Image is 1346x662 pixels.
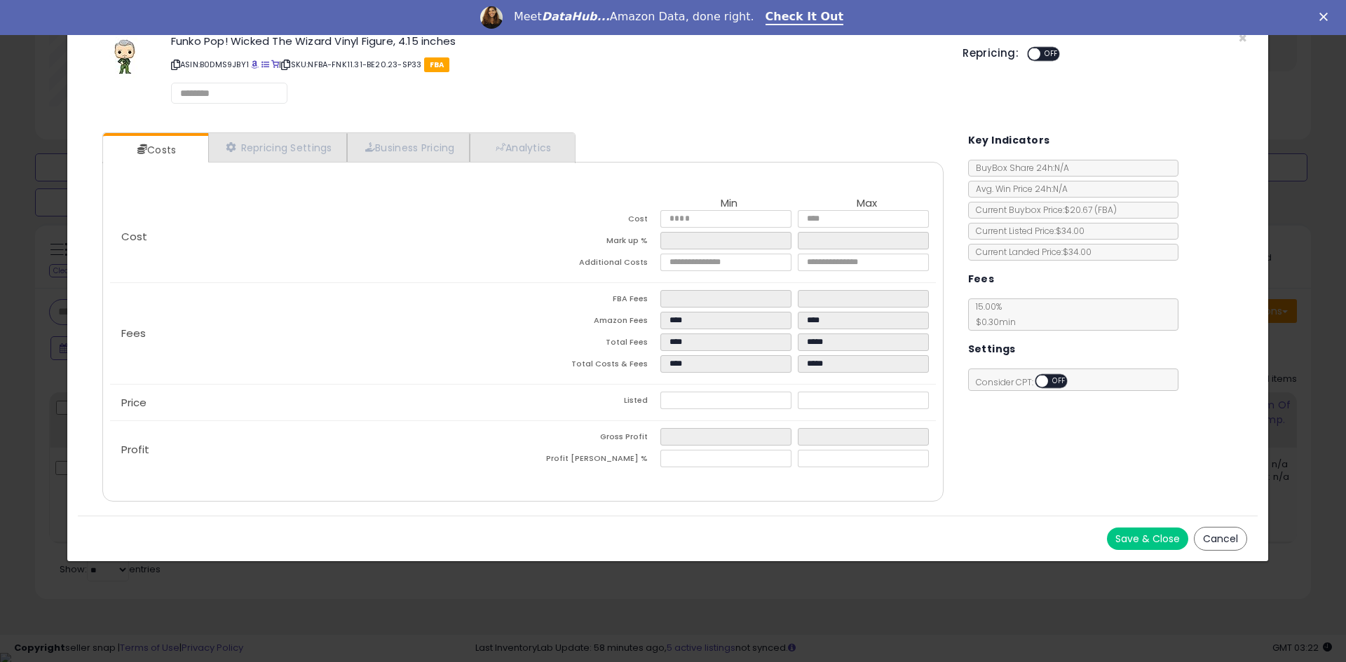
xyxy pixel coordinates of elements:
[424,57,450,72] span: FBA
[523,290,660,312] td: FBA Fees
[523,254,660,275] td: Additional Costs
[766,10,844,25] a: Check It Out
[969,316,1016,328] span: $0.30 min
[523,355,660,377] td: Total Costs & Fees
[104,36,146,78] img: 410-OnsVspL._SL60_.jpg
[271,59,279,70] a: Your listing only
[969,246,1092,258] span: Current Landed Price: $34.00
[968,132,1050,149] h5: Key Indicators
[969,204,1117,216] span: Current Buybox Price:
[480,6,503,29] img: Profile image for Georgie
[542,10,610,23] i: DataHub...
[1048,375,1070,387] span: OFF
[103,136,207,164] a: Costs
[969,301,1016,328] span: 15.00 %
[963,48,1019,59] h5: Repricing:
[523,333,660,355] td: Total Fees
[660,198,798,210] th: Min
[110,231,523,242] p: Cost
[968,270,995,288] h5: Fees
[523,392,660,413] td: Listed
[110,444,523,455] p: Profit
[523,428,660,450] td: Gross Profit
[969,183,1068,195] span: Avg. Win Price 24h: N/A
[347,133,470,162] a: Business Pricing
[968,340,1016,358] h5: Settings
[798,198,935,210] th: Max
[110,328,523,339] p: Fees
[523,232,660,254] td: Mark up %
[1319,13,1333,21] div: Close
[171,53,941,76] p: ASIN: B0DMS9JBY1 | SKU: NFBA-FNK11.31-BE20.23-SP33
[1064,204,1117,216] span: $20.67
[523,312,660,333] td: Amazon Fees
[208,133,347,162] a: Repricing Settings
[1107,527,1188,550] button: Save & Close
[523,210,660,232] td: Cost
[251,59,259,70] a: BuyBox page
[523,450,660,471] td: Profit [PERSON_NAME] %
[1094,204,1117,216] span: ( FBA )
[171,36,941,46] h3: Funko Pop! Wicked The Wizard Vinyl Figure, 4.15 inches
[110,397,523,408] p: Price
[969,376,1086,388] span: Consider CPT:
[514,10,754,24] div: Meet Amazon Data, done right.
[969,162,1069,174] span: BuyBox Share 24h: N/A
[261,59,269,70] a: All offer listings
[1194,527,1247,551] button: Cancel
[969,225,1085,237] span: Current Listed Price: $34.00
[1040,48,1063,60] span: OFF
[1238,28,1247,48] span: ×
[470,133,573,162] a: Analytics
